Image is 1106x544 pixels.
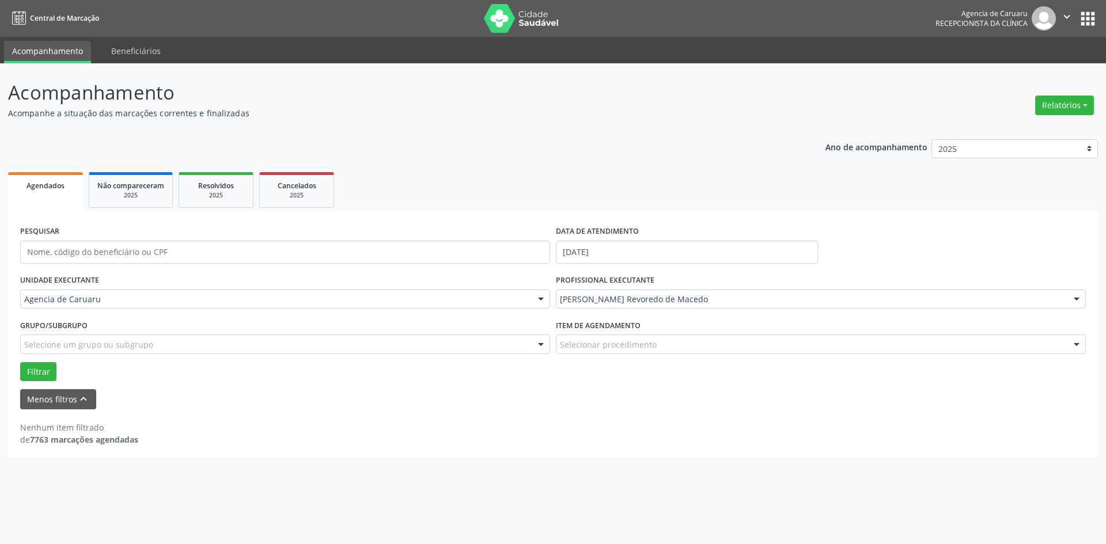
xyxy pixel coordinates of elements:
button: apps [1078,9,1098,29]
div: Nenhum item filtrado [20,421,138,433]
p: Ano de acompanhamento [825,139,927,154]
span: Recepcionista da clínica [935,18,1028,28]
label: PROFISSIONAL EXECUTANTE [556,272,654,290]
p: Acompanhamento [8,78,771,107]
label: DATA DE ATENDIMENTO [556,223,639,241]
span: Selecionar procedimento [560,338,657,351]
div: Agencia de Caruaru [935,9,1028,18]
p: Acompanhe a situação das marcações correntes e finalizadas [8,107,771,119]
img: img [1032,6,1056,31]
div: 2025 [97,191,164,200]
span: Agencia de Caruaru [24,294,527,305]
span: Agendados [26,181,65,191]
input: Selecione um intervalo [556,241,818,264]
span: Resolvidos [198,181,234,191]
span: Selecione um grupo ou subgrupo [24,338,153,351]
i: keyboard_arrow_up [77,393,90,405]
span: [PERSON_NAME] Revoredo de Macedo [560,294,1062,305]
label: Item de agendamento [556,317,641,334]
button: Relatórios [1035,96,1094,115]
label: PESQUISAR [20,223,59,241]
span: Cancelados [278,181,316,191]
div: 2025 [268,191,325,200]
a: Central de Marcação [8,9,99,28]
i:  [1060,10,1073,23]
button: Menos filtroskeyboard_arrow_up [20,389,96,409]
a: Acompanhamento [4,41,91,63]
button: Filtrar [20,362,56,382]
strong: 7763 marcações agendadas [30,434,138,445]
a: Beneficiários [103,41,169,61]
div: 2025 [187,191,245,200]
span: Não compareceram [97,181,164,191]
input: Nome, código do beneficiário ou CPF [20,241,550,264]
label: Grupo/Subgrupo [20,317,88,334]
div: de [20,433,138,446]
label: UNIDADE EXECUTANTE [20,272,99,290]
button:  [1056,6,1078,31]
span: Central de Marcação [30,13,99,23]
